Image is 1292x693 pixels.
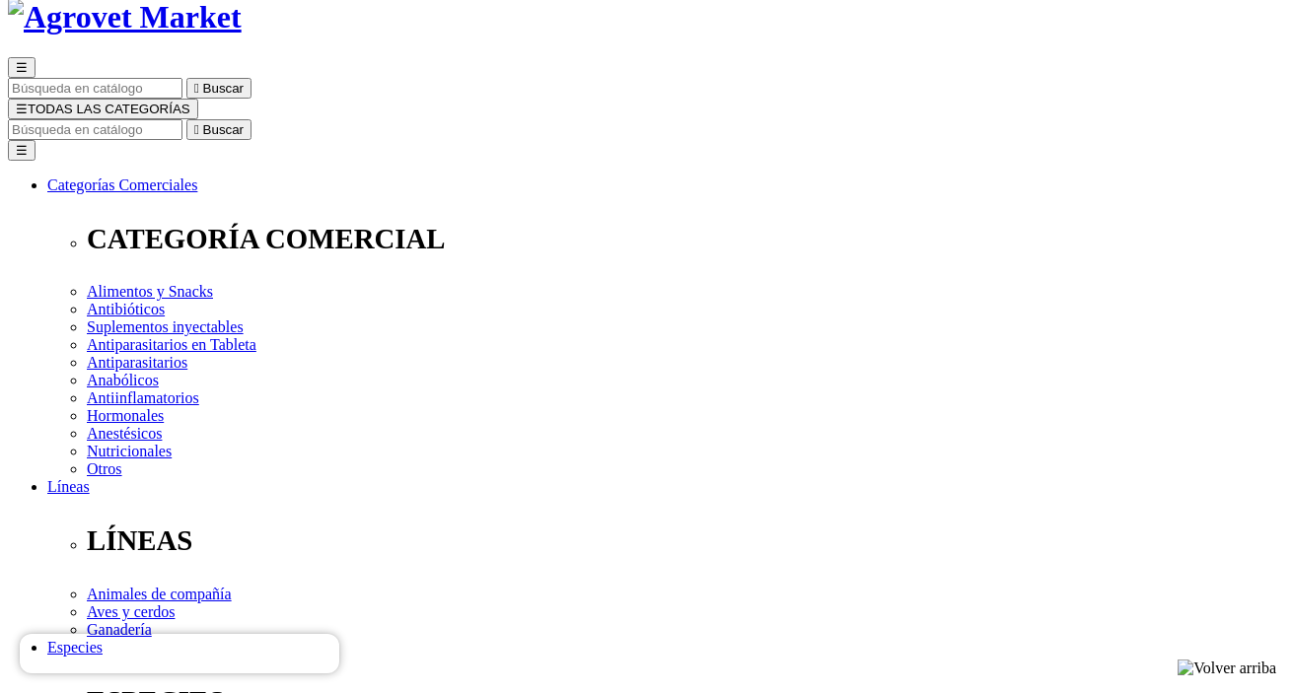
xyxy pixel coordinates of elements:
[203,81,244,96] span: Buscar
[47,176,197,193] a: Categorías Comerciales
[87,318,244,335] a: Suplementos inyectables
[8,119,182,140] input: Buscar
[87,460,122,477] a: Otros
[203,122,244,137] span: Buscar
[87,621,152,638] a: Ganadería
[87,524,1284,557] p: LÍNEAS
[8,57,36,78] button: ☰
[87,407,164,424] a: Hormonales
[87,223,1284,255] p: CATEGORÍA COMERCIAL
[87,425,162,442] a: Anestésicos
[16,102,28,116] span: ☰
[87,301,165,317] a: Antibióticos
[87,443,172,459] a: Nutricionales
[194,81,199,96] i: 
[47,478,90,495] a: Líneas
[8,99,198,119] button: ☰TODAS LAS CATEGORÍAS
[87,586,232,602] a: Animales de compañía
[8,140,36,161] button: ☰
[87,283,213,300] a: Alimentos y Snacks
[87,354,187,371] a: Antiparasitarios
[8,78,182,99] input: Buscar
[194,122,199,137] i: 
[20,634,339,673] iframe: Brevo live chat
[186,119,251,140] button:  Buscar
[87,336,256,353] a: Antiparasitarios en Tableta
[16,60,28,75] span: ☰
[1178,659,1276,677] img: Volver arriba
[87,372,159,388] a: Anabólicos
[87,389,199,406] a: Antiinflamatorios
[87,603,175,620] a: Aves y cerdos
[186,78,251,99] button:  Buscar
